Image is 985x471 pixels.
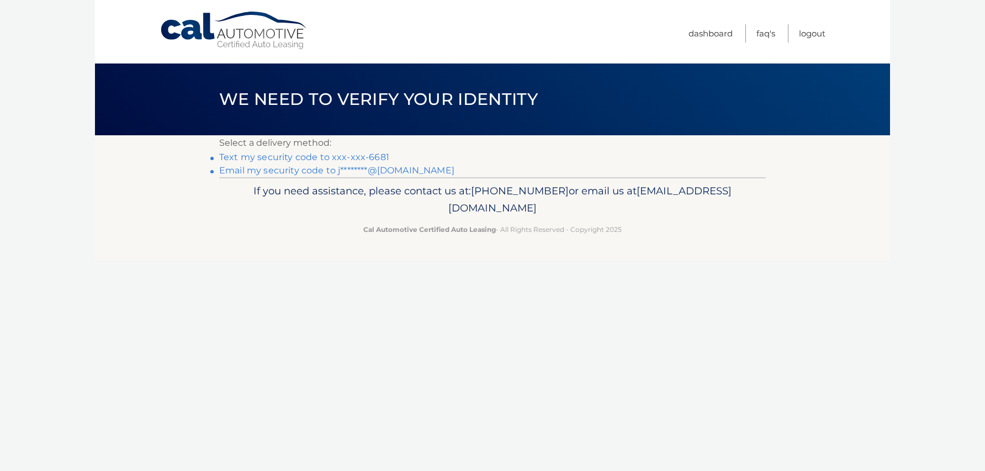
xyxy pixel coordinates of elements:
[160,11,309,50] a: Cal Automotive
[219,152,389,162] a: Text my security code to xxx-xxx-6681
[226,182,759,218] p: If you need assistance, please contact us at: or email us at
[226,224,759,235] p: - All Rights Reserved - Copyright 2025
[219,165,454,176] a: Email my security code to j********@[DOMAIN_NAME]
[756,24,775,43] a: FAQ's
[799,24,825,43] a: Logout
[689,24,733,43] a: Dashboard
[219,135,766,151] p: Select a delivery method:
[219,89,538,109] span: We need to verify your identity
[471,184,569,197] span: [PHONE_NUMBER]
[363,225,496,234] strong: Cal Automotive Certified Auto Leasing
